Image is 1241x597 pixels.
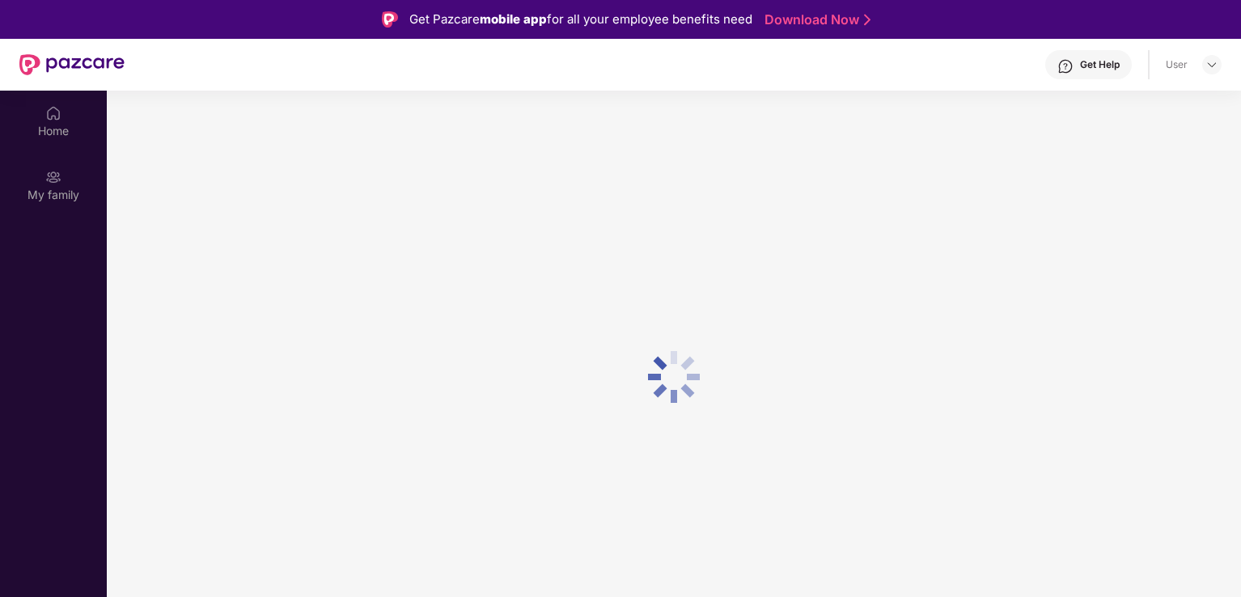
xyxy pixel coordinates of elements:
img: svg+xml;base64,PHN2ZyBpZD0iSG9tZSIgeG1sbnM9Imh0dHA6Ly93d3cudzMub3JnLzIwMDAvc3ZnIiB3aWR0aD0iMjAiIG... [45,105,61,121]
img: svg+xml;base64,PHN2ZyBpZD0iSGVscC0zMngzMiIgeG1sbnM9Imh0dHA6Ly93d3cudzMub3JnLzIwMDAvc3ZnIiB3aWR0aD... [1057,58,1074,74]
strong: mobile app [480,11,547,27]
img: svg+xml;base64,PHN2ZyBpZD0iRHJvcGRvd24tMzJ4MzIiIHhtbG5zPSJodHRwOi8vd3d3LnczLm9yZy8yMDAwL3N2ZyIgd2... [1205,58,1218,71]
img: New Pazcare Logo [19,54,125,75]
a: Download Now [765,11,866,28]
img: Logo [382,11,398,28]
div: Get Pazcare for all your employee benefits need [409,10,752,29]
img: Stroke [864,11,870,28]
div: Get Help [1080,58,1120,71]
div: User [1166,58,1188,71]
img: svg+xml;base64,PHN2ZyB3aWR0aD0iMjAiIGhlaWdodD0iMjAiIHZpZXdCb3g9IjAgMCAyMCAyMCIgZmlsbD0ibm9uZSIgeG... [45,169,61,185]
